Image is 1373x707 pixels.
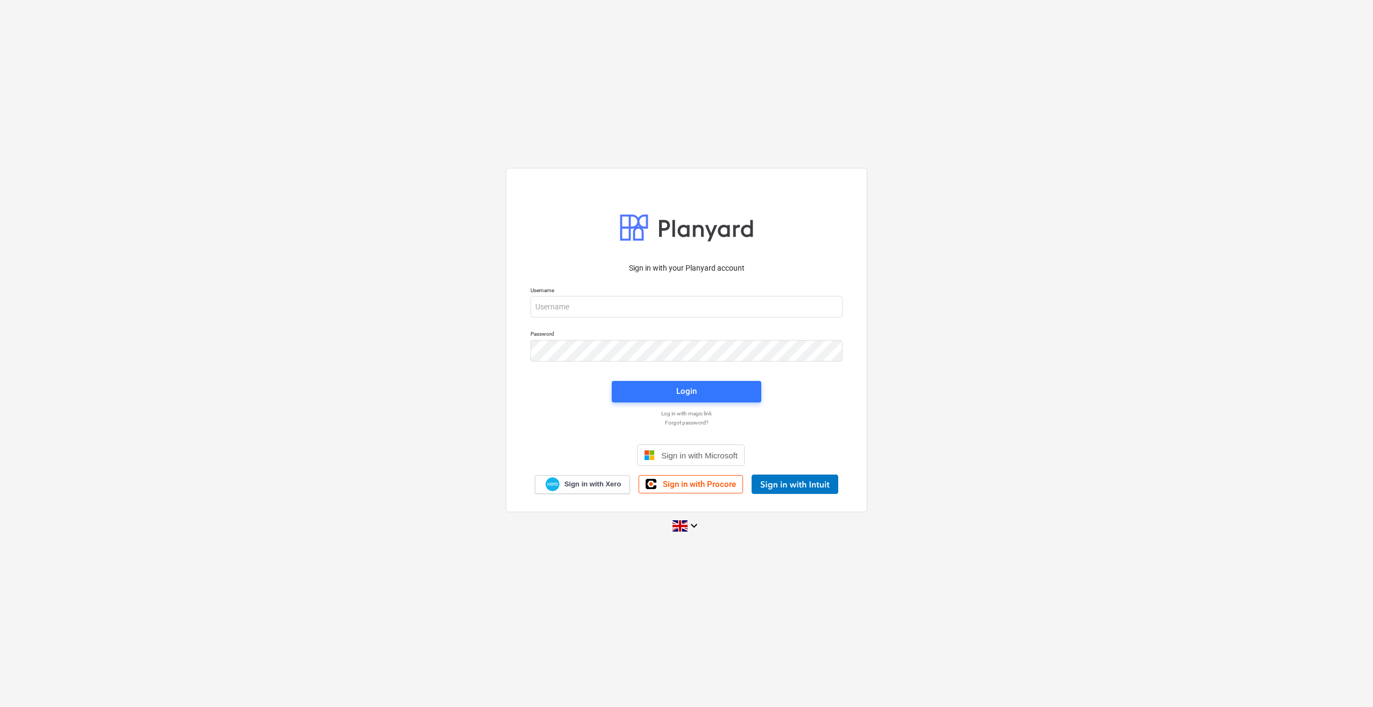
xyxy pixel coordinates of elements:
a: Sign in with Xero [535,475,631,494]
div: Login [676,384,697,398]
span: Sign in with Microsoft [661,451,738,460]
img: Microsoft logo [644,450,655,461]
p: Password [530,330,843,340]
a: Sign in with Procore [639,475,743,493]
input: Username [530,296,843,317]
i: keyboard_arrow_down [688,519,700,532]
img: Xero logo [546,477,560,492]
a: Forgot password? [525,419,848,426]
span: Sign in with Procore [663,479,736,489]
button: Login [612,381,761,402]
p: Username [530,287,843,296]
a: Log in with magic link [525,410,848,417]
p: Sign in with your Planyard account [530,263,843,274]
span: Sign in with Xero [564,479,621,489]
